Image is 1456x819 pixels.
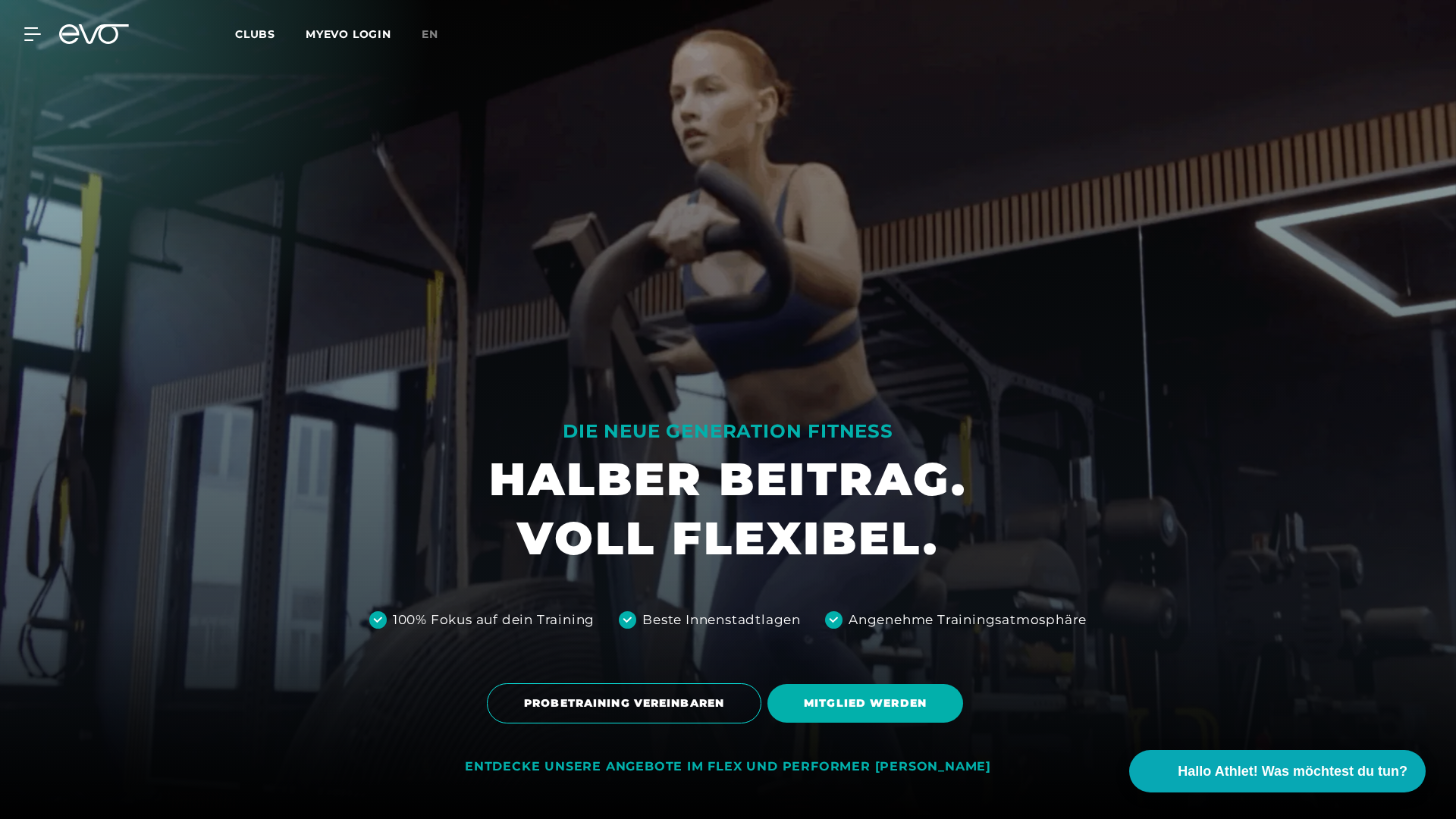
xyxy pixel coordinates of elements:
a: en [422,26,457,43]
span: Clubs [235,27,275,41]
div: ENTDECKE UNSERE ANGEBOTE IM FLEX UND PERFORMER [PERSON_NAME] [465,759,991,775]
span: Hallo Athlet! Was möchtest du tun? [1178,761,1407,782]
a: MITGLIED WERDEN [767,673,969,734]
span: en [422,27,438,41]
div: Angenehme Trainingsatmosphäre [849,610,1087,630]
span: PROBETRAINING VEREINBAREN [524,695,724,711]
div: DIE NEUE GENERATION FITNESS [489,419,967,444]
a: Clubs [235,27,306,41]
div: Beste Innenstadtlagen [642,610,801,630]
a: MYEVO LOGIN [306,27,391,41]
h1: HALBER BEITRAG. VOLL FLEXIBEL. [489,450,967,568]
button: Hallo Athlet! Was möchtest du tun? [1129,750,1426,792]
div: 100% Fokus auf dein Training [393,610,595,630]
a: PROBETRAINING VEREINBAREN [487,672,767,735]
span: MITGLIED WERDEN [804,695,927,711]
